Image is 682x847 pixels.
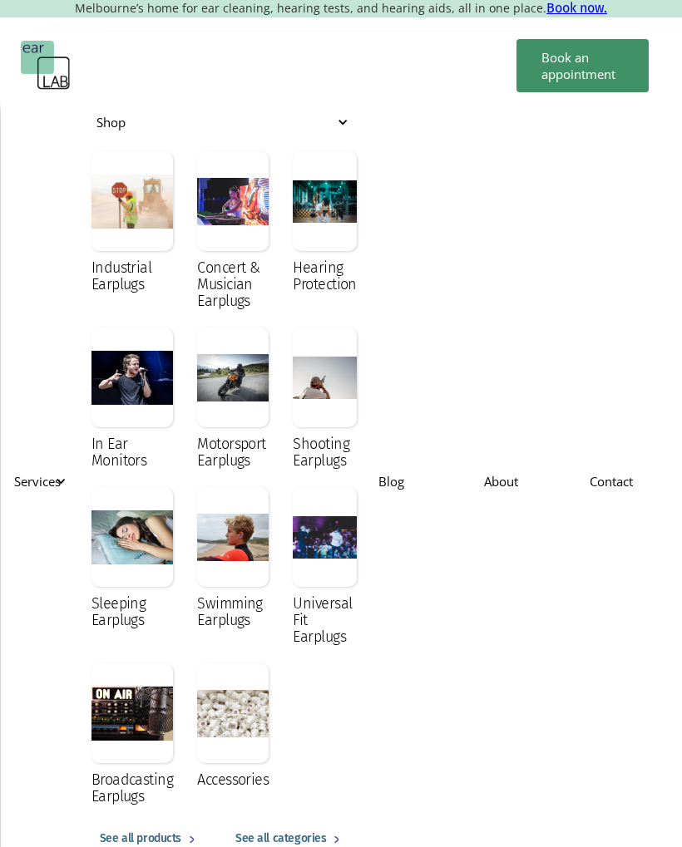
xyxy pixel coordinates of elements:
[293,259,357,293] div: Hearing Protection
[1,456,83,506] div: Services
[471,457,576,505] a: About
[516,39,650,92] a: Book an appointment
[91,259,174,293] div: Industrial Earplugs
[284,323,365,476] a: Shooting Earplugs
[189,483,277,636] a: Swimming Earplugs
[293,436,357,469] div: Shooting Earplugs
[91,595,174,628] div: Sleeping Earplugs
[83,483,182,636] a: Sleeping Earplugs
[284,147,365,300] a: Hearing Protection
[189,147,277,317] a: Concert & Musician Earplugs
[365,457,471,505] a: Blog
[83,323,182,476] a: In Ear Monitors
[197,259,269,309] div: Concert & Musician Earplugs
[293,595,357,645] div: Universal Fit Earplugs
[197,436,269,469] div: Motorsport Earplugs
[189,323,277,476] a: Motorsport Earplugs
[189,659,277,795] a: Accessories
[14,473,63,490] div: Services
[83,659,182,812] a: Broadcasting Earplugs
[96,114,345,130] div: Shop
[284,483,365,652] a: Universal Fit Earplugs
[91,771,174,805] div: Broadcasting Earplugs
[91,436,174,469] div: In Ear Monitors
[83,97,365,147] div: Shop
[197,595,269,628] div: Swimming Earplugs
[197,771,269,788] div: Accessories
[576,457,682,505] a: Contact
[83,147,182,300] a: Industrial Earplugs
[21,41,71,91] a: home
